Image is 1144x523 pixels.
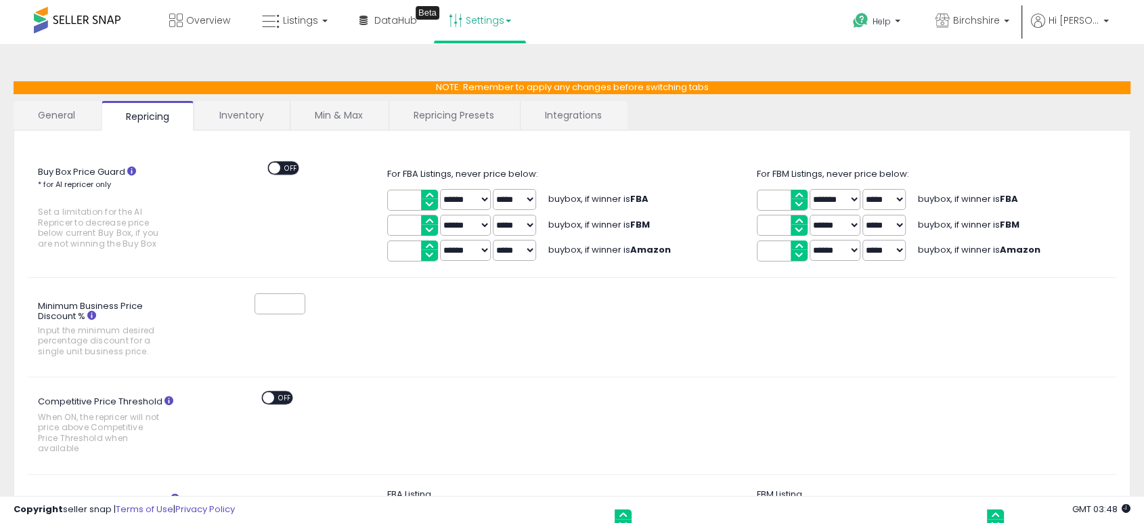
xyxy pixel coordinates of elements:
[548,243,671,256] span: buybox, if winner is
[630,218,650,231] b: FBM
[14,503,63,516] strong: Copyright
[102,101,194,131] a: Repricing
[280,162,302,173] span: OFF
[852,12,869,29] i: Get Help
[28,391,192,460] label: Competitive Price Threshold
[630,243,671,256] b: Amazon
[290,101,387,129] a: Min & Max
[1000,243,1040,256] b: Amazon
[416,6,439,20] div: Tooltip anchor
[195,101,288,129] a: Inventory
[28,161,192,256] label: Buy Box Price Guard
[387,167,538,180] span: For FBA Listings, never price below:
[186,14,230,27] span: Overview
[1031,14,1109,44] a: Hi [PERSON_NAME]
[38,412,160,454] span: When ON, the repricer will not price above Competitive Price Threshold when available
[548,192,648,205] span: buybox, if winner is
[873,16,891,27] span: Help
[14,101,100,129] a: General
[374,14,417,27] span: DataHub
[842,2,914,44] a: Help
[1049,14,1099,27] span: Hi [PERSON_NAME]
[918,243,1040,256] span: buybox, if winner is
[14,81,1130,94] p: NOTE: Remember to apply any changes before switching tabs
[274,392,296,404] span: OFF
[1000,192,1018,205] b: FBA
[1000,218,1019,231] b: FBM
[521,101,626,129] a: Integrations
[116,503,173,516] a: Terms of Use
[548,218,650,231] span: buybox, if winner is
[953,14,1000,27] span: Birchshire
[38,325,160,356] span: Input the minimum desired percentage discount for a single unit business price.
[387,488,431,501] span: FBA Listing
[1072,503,1130,516] span: 2025-09-10 03:48 GMT
[757,167,909,180] span: For FBM Listings, never price below:
[28,296,192,364] label: Minimum Business Price Discount %
[918,218,1019,231] span: buybox, if winner is
[283,14,318,27] span: Listings
[389,101,519,129] a: Repricing Presets
[38,179,111,190] small: * for AI repricer only
[14,503,235,516] div: seller snap | |
[175,503,235,516] a: Privacy Policy
[38,207,160,249] span: Set a limitation for the AI Repricer to decrease price below current Buy Box, if you are not winn...
[630,192,648,205] b: FBA
[757,488,802,501] span: FBM Listing
[918,192,1018,205] span: buybox, if winner is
